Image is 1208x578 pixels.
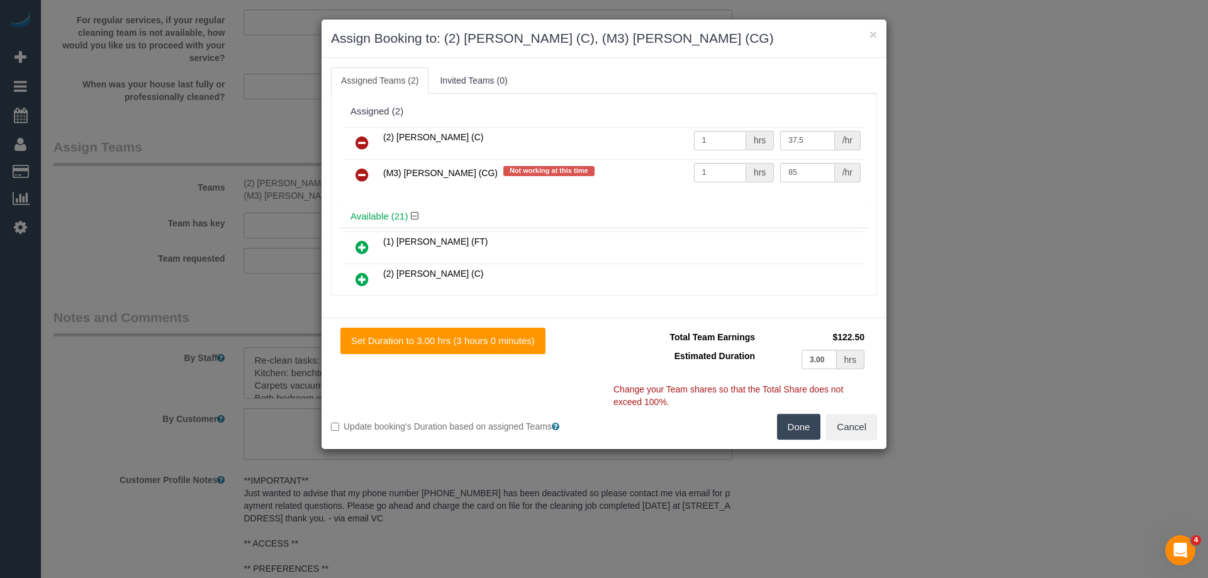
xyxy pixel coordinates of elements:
div: hrs [746,163,774,182]
a: Invited Teams (0) [430,67,517,94]
label: Update booking's Duration based on assigned Teams [331,420,595,433]
button: Set Duration to 3.00 hrs (3 hours 0 minutes) [340,328,545,354]
div: /hr [835,131,861,150]
button: Cancel [826,414,877,440]
button: Done [777,414,821,440]
div: hrs [837,350,864,369]
span: (1) [PERSON_NAME] (FT) [383,236,488,247]
div: hrs [746,131,774,150]
div: Assigned (2) [350,106,858,117]
span: Estimated Duration [674,351,755,361]
td: $122.50 [758,328,868,347]
td: Total Team Earnings [613,328,758,347]
span: 4 [1191,535,1201,545]
div: /hr [835,163,861,182]
span: Not working at this time [503,166,595,176]
h4: Available (21) [350,211,858,222]
input: Update booking's Duration based on assigned Teams [331,423,339,431]
iframe: Intercom live chat [1165,535,1195,565]
button: × [870,28,877,41]
span: (M3) [PERSON_NAME] (CG) [383,168,498,178]
h3: Assign Booking to: (2) [PERSON_NAME] (C), (M3) [PERSON_NAME] (CG) [331,29,877,48]
a: Assigned Teams (2) [331,67,428,94]
span: (2) [PERSON_NAME] (C) [383,132,483,142]
span: (2) [PERSON_NAME] (C) [383,269,483,279]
